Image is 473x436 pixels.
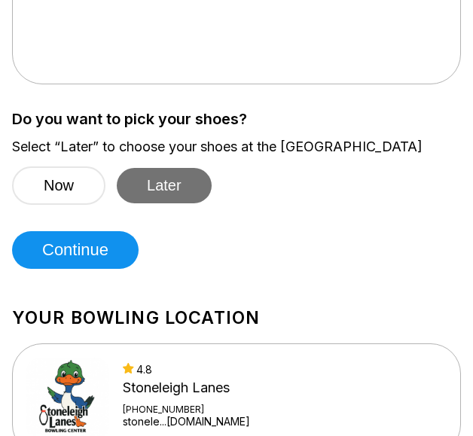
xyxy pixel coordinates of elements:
[12,231,139,269] button: Continue
[123,380,250,396] div: Stoneleigh Lanes
[123,404,250,415] div: [PHONE_NUMBER]
[123,363,250,376] div: 4.8
[12,111,461,127] label: Do you want to pick your shoes?
[123,415,250,428] a: stonele...[DOMAIN_NAME]
[12,307,461,328] h1: Your bowling location
[12,166,105,205] button: Now
[117,168,212,203] button: Later
[12,139,461,155] label: Select “Later” to choose your shoes at the [GEOGRAPHIC_DATA]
